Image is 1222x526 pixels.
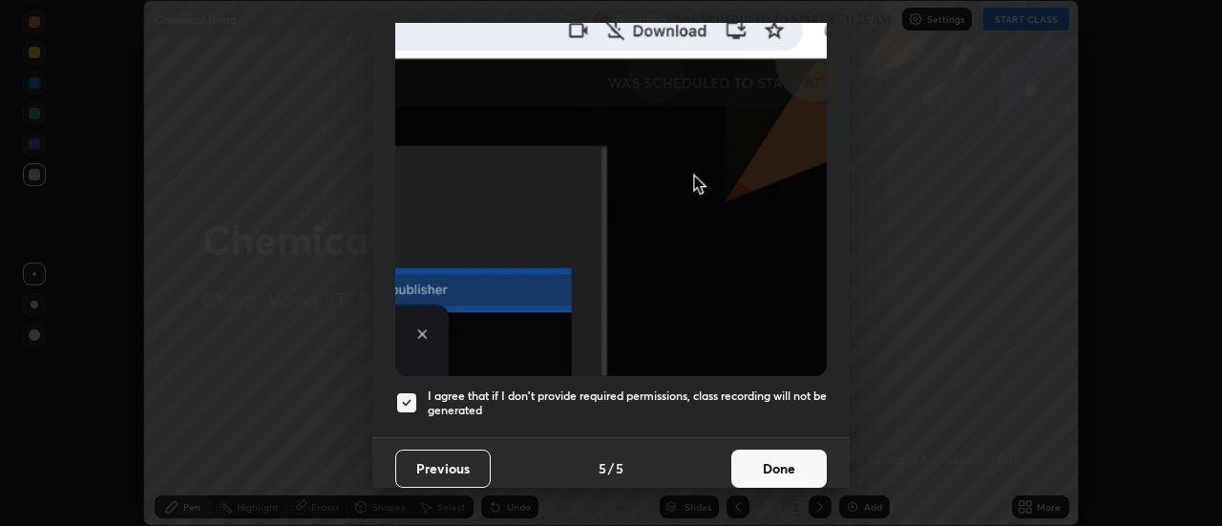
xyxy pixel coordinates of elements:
[428,389,827,418] h5: I agree that if I don't provide required permissions, class recording will not be generated
[616,458,623,478] h4: 5
[731,450,827,488] button: Done
[599,458,606,478] h4: 5
[608,458,614,478] h4: /
[395,450,491,488] button: Previous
